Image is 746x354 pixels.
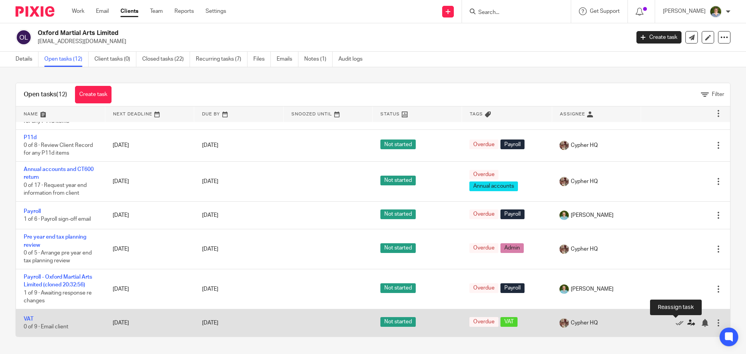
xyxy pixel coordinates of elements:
[380,243,416,253] span: Not started
[636,31,682,44] a: Create task
[571,319,598,327] span: Cypher HQ
[24,234,86,248] a: Pre year end tax planning review
[105,201,194,229] td: [DATE]
[202,246,218,252] span: [DATE]
[559,284,569,294] img: U9kDOIcY.jpeg
[470,112,483,116] span: Tags
[712,92,724,97] span: Filter
[380,140,416,149] span: Not started
[16,6,54,17] img: Pixie
[24,167,94,180] a: Annual accounts and CT600 return
[105,269,194,309] td: [DATE]
[174,7,194,15] a: Reports
[500,317,518,327] span: VAT
[277,52,298,67] a: Emails
[500,140,525,149] span: Payroll
[94,52,136,67] a: Client tasks (0)
[571,178,598,185] span: Cypher HQ
[75,86,112,103] a: Create task
[380,283,416,293] span: Not started
[24,143,93,156] span: 0 of 8 · Review Client Record for any P11d items
[38,38,625,45] p: [EMAIL_ADDRESS][DOMAIN_NAME]
[380,209,416,219] span: Not started
[24,316,33,322] a: VAT
[469,170,498,180] span: Overdue
[469,317,498,327] span: Overdue
[24,274,92,288] a: Payroll - Oxford Martial Arts Limited (cloned 20:32:56)
[559,318,569,328] img: A9EA1D9F-5CC4-4D49-85F1-B1749FAF3577.jpeg
[663,7,706,15] p: [PERSON_NAME]
[72,7,84,15] a: Work
[478,9,547,16] input: Search
[469,283,498,293] span: Overdue
[105,309,194,337] td: [DATE]
[24,135,37,140] a: P11d
[150,7,163,15] a: Team
[709,5,722,18] img: pcwCs64t.jpeg
[206,7,226,15] a: Settings
[96,7,109,15] a: Email
[469,243,498,253] span: Overdue
[202,179,218,184] span: [DATE]
[24,250,92,264] span: 0 of 5 · Arrange pre year end tax planning review
[120,7,138,15] a: Clients
[500,283,525,293] span: Payroll
[571,285,614,293] span: [PERSON_NAME]
[590,9,620,14] span: Get Support
[24,216,91,222] span: 1 of 6 · Payroll sign-off email
[24,183,87,196] span: 0 of 17 · Request year end information from client
[202,286,218,292] span: [DATE]
[559,177,569,186] img: A9EA1D9F-5CC4-4D49-85F1-B1749FAF3577.jpeg
[338,52,368,67] a: Audit logs
[380,176,416,185] span: Not started
[24,209,41,214] a: Payroll
[253,52,271,67] a: Files
[469,209,498,219] span: Overdue
[24,324,68,330] span: 0 of 9 · Email client
[44,52,89,67] a: Open tasks (12)
[105,229,194,269] td: [DATE]
[202,143,218,148] span: [DATE]
[291,112,332,116] span: Snoozed Until
[56,91,67,98] span: (12)
[500,243,524,253] span: Admin
[559,211,569,220] img: U9kDOIcY.jpeg
[142,52,190,67] a: Closed tasks (22)
[676,319,687,327] a: Mark as done
[16,52,38,67] a: Details
[24,290,92,304] span: 1 of 9 · Awaiting response re changes
[38,29,507,37] h2: Oxford Martial Arts Limited
[380,112,400,116] span: Status
[380,317,416,327] span: Not started
[202,213,218,218] span: [DATE]
[469,181,518,191] span: Annual accounts
[571,245,598,253] span: Cypher HQ
[559,141,569,150] img: A9EA1D9F-5CC4-4D49-85F1-B1749FAF3577.jpeg
[469,140,498,149] span: Overdue
[24,91,67,99] h1: Open tasks
[105,129,194,161] td: [DATE]
[196,52,248,67] a: Recurring tasks (7)
[571,141,598,149] span: Cypher HQ
[304,52,333,67] a: Notes (1)
[571,211,614,219] span: [PERSON_NAME]
[202,320,218,326] span: [DATE]
[559,244,569,254] img: A9EA1D9F-5CC4-4D49-85F1-B1749FAF3577.jpeg
[105,162,194,202] td: [DATE]
[16,29,32,45] img: svg%3E
[500,209,525,219] span: Payroll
